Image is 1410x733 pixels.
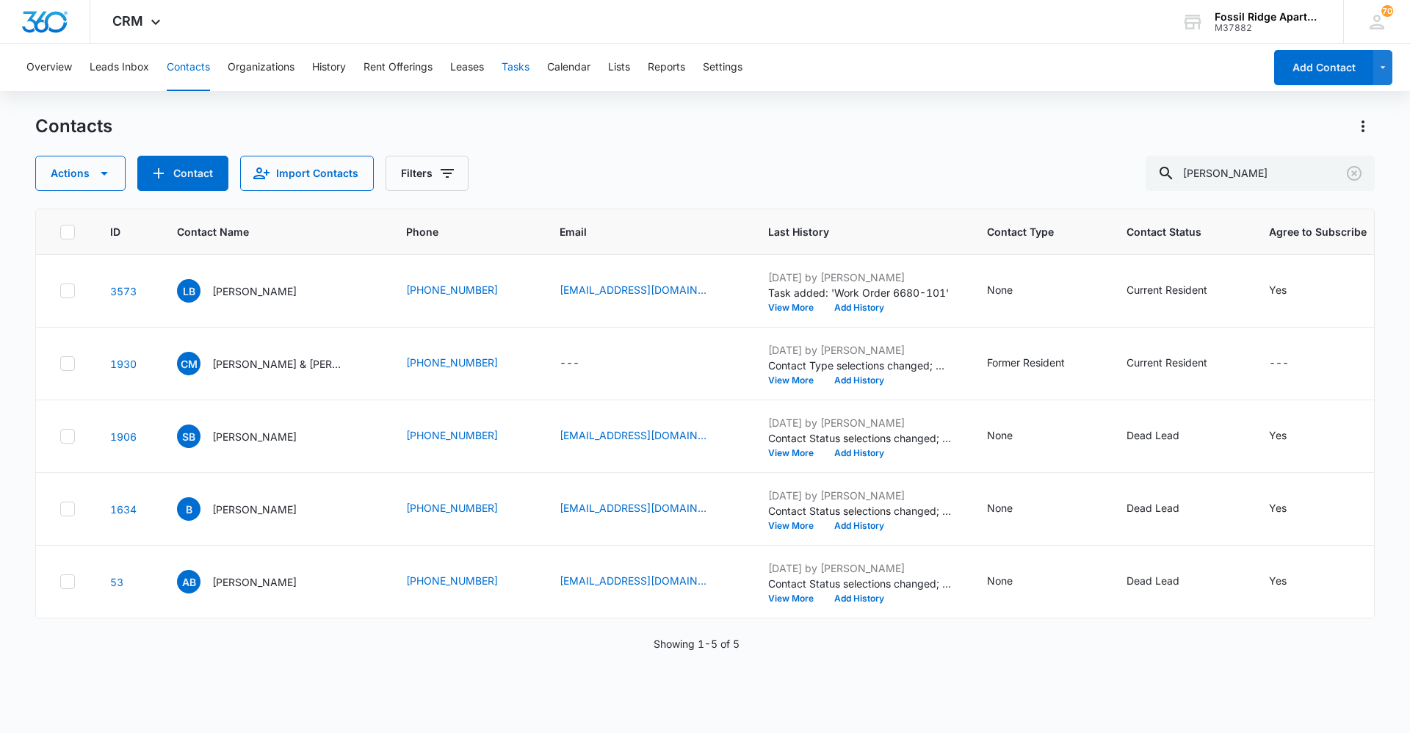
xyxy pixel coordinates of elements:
[560,282,706,297] a: [EMAIL_ADDRESS][DOMAIN_NAME]
[212,356,344,372] p: [PERSON_NAME] & [PERSON_NAME]
[1351,115,1375,138] button: Actions
[824,594,894,603] button: Add History
[110,430,137,443] a: Navigate to contact details page for Sydney Becker
[177,425,200,448] span: SB
[560,500,733,518] div: Email - beckersosa42@gmail.com - Select to Edit Field
[654,636,740,651] p: Showing 1-5 of 5
[1215,11,1322,23] div: account name
[406,573,498,588] a: [PHONE_NUMBER]
[406,500,498,516] a: [PHONE_NUMBER]
[212,574,297,590] p: [PERSON_NAME]
[768,430,952,446] p: Contact Status selections changed; 'Other' was removed and 'Dead Lead' was added.
[560,500,706,516] a: [EMAIL_ADDRESS][DOMAIN_NAME]
[35,156,126,191] button: Actions
[1127,355,1207,370] div: Current Resident
[177,570,200,593] span: AB
[703,44,742,91] button: Settings
[1127,500,1206,518] div: Contact Status - Dead Lead - Select to Edit Field
[560,355,579,372] div: ---
[1269,427,1287,443] div: Yes
[987,573,1039,591] div: Contact Type - None - Select to Edit Field
[560,355,606,372] div: Email - - Select to Edit Field
[768,576,952,591] p: Contact Status selections changed; 'Other' was removed and 'Dead Lead' was added.
[177,224,350,239] span: Contact Name
[1215,23,1322,33] div: account id
[1269,573,1313,591] div: Agree to Subscribe - Yes - Select to Edit Field
[177,352,200,375] span: CM
[768,270,952,285] p: [DATE] by [PERSON_NAME]
[1127,282,1234,300] div: Contact Status - Current Resident - Select to Edit Field
[768,594,824,603] button: View More
[560,427,706,443] a: [EMAIL_ADDRESS][DOMAIN_NAME]
[1127,573,1206,591] div: Contact Status - Dead Lead - Select to Edit Field
[406,573,524,591] div: Phone - (763) 332-1904 - Select to Edit Field
[560,573,733,591] div: Email - lexi.becker15@gmail.com - Select to Edit Field
[1269,427,1313,445] div: Agree to Subscribe - Yes - Select to Edit Field
[648,44,685,91] button: Reports
[1127,355,1234,372] div: Contact Status - Current Resident - Select to Edit Field
[110,503,137,516] a: Navigate to contact details page for Becker
[212,429,297,444] p: [PERSON_NAME]
[228,44,294,91] button: Organizations
[177,570,323,593] div: Contact Name - Alexa Becker - Select to Edit Field
[406,224,503,239] span: Phone
[824,521,894,530] button: Add History
[406,500,524,518] div: Phone - (970) 371-6225 - Select to Edit Field
[406,427,524,445] div: Phone - (618) 407-3347 - Select to Edit Field
[824,303,894,312] button: Add History
[768,224,930,239] span: Last History
[240,156,374,191] button: Import Contacts
[987,500,1039,518] div: Contact Type - None - Select to Edit Field
[1269,282,1287,297] div: Yes
[110,224,120,239] span: ID
[1269,282,1313,300] div: Agree to Subscribe - Yes - Select to Edit Field
[987,427,1013,443] div: None
[1269,500,1313,518] div: Agree to Subscribe - Yes - Select to Edit Field
[177,497,323,521] div: Contact Name - Becker - Select to Edit Field
[1269,355,1289,372] div: ---
[364,44,433,91] button: Rent Offerings
[768,449,824,458] button: View More
[1146,156,1375,191] input: Search Contacts
[1342,162,1366,185] button: Clear
[987,427,1039,445] div: Contact Type - None - Select to Edit Field
[768,503,952,519] p: Contact Status selections changed; 'Other' was removed and 'Dead Lead' was added.
[212,284,297,299] p: [PERSON_NAME]
[35,115,112,137] h1: Contacts
[450,44,484,91] button: Leases
[987,282,1013,297] div: None
[110,358,137,370] a: Navigate to contact details page for Cami Meddows & Brett Becker
[406,355,524,372] div: Phone - (618) 910-7718 - Select to Edit Field
[502,44,529,91] button: Tasks
[110,576,123,588] a: Navigate to contact details page for Alexa Becker
[1274,50,1373,85] button: Add Contact
[90,44,149,91] button: Leads Inbox
[177,279,323,303] div: Contact Name - Lylah Becker - Select to Edit Field
[177,497,200,521] span: B
[406,282,524,300] div: Phone - (970) 617-8061 - Select to Edit Field
[768,376,824,385] button: View More
[560,573,706,588] a: [EMAIL_ADDRESS][DOMAIN_NAME]
[112,13,143,29] span: CRM
[560,427,733,445] div: Email - sydneybecker1999@gmail.com - Select to Edit Field
[26,44,72,91] button: Overview
[1127,573,1179,588] div: Dead Lead
[824,449,894,458] button: Add History
[1127,427,1206,445] div: Contact Status - Dead Lead - Select to Edit Field
[987,573,1013,588] div: None
[768,303,824,312] button: View More
[560,224,712,239] span: Email
[1127,427,1179,443] div: Dead Lead
[406,427,498,443] a: [PHONE_NUMBER]
[1269,224,1367,239] span: Agree to Subscribe
[987,355,1091,372] div: Contact Type - Former Resident - Select to Edit Field
[312,44,346,91] button: History
[560,282,733,300] div: Email - lylahbecker52@gmail.com - Select to Edit Field
[110,285,137,297] a: Navigate to contact details page for Lylah Becker
[768,560,952,576] p: [DATE] by [PERSON_NAME]
[768,521,824,530] button: View More
[177,279,200,303] span: LB
[167,44,210,91] button: Contacts
[177,425,323,448] div: Contact Name - Sydney Becker - Select to Edit Field
[406,355,498,370] a: [PHONE_NUMBER]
